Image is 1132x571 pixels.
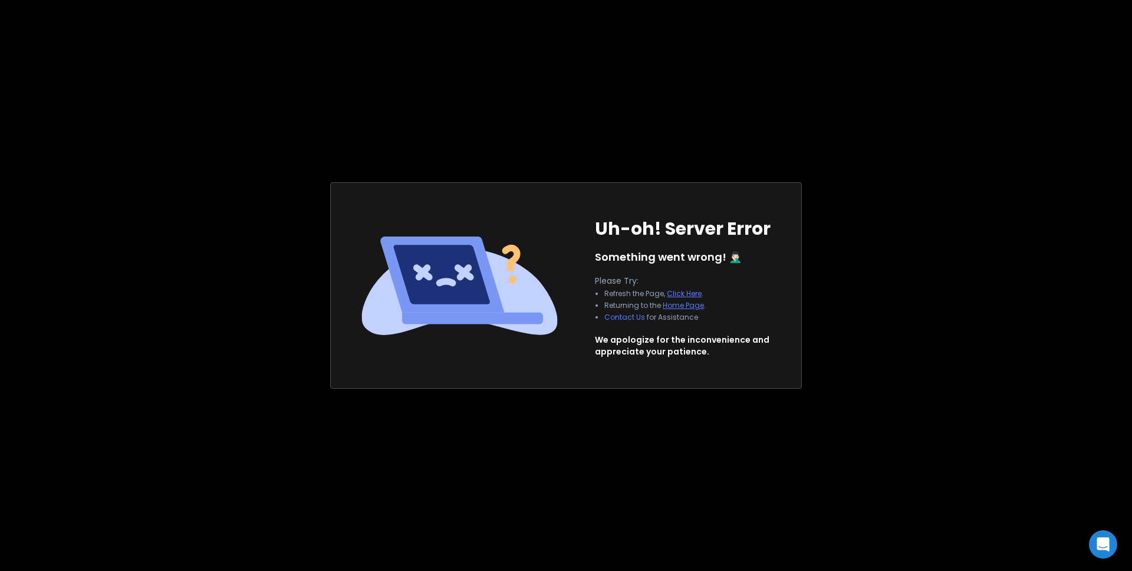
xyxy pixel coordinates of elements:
li: for Assistance [604,313,706,322]
button: Contact Us [604,313,645,322]
p: Something went wrong! 🤦🏻‍♂️ [595,249,742,265]
li: Refresh the Page, . [604,289,706,298]
a: Home Page [663,300,704,310]
p: Please Try: [595,275,715,287]
p: We apologize for the inconvenience and appreciate your patience. [595,334,769,357]
a: Click Here [667,288,702,298]
li: Returning to the . [604,301,706,310]
h1: Uh-oh! Server Error [595,218,771,239]
div: Open Intercom Messenger [1089,530,1117,559]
